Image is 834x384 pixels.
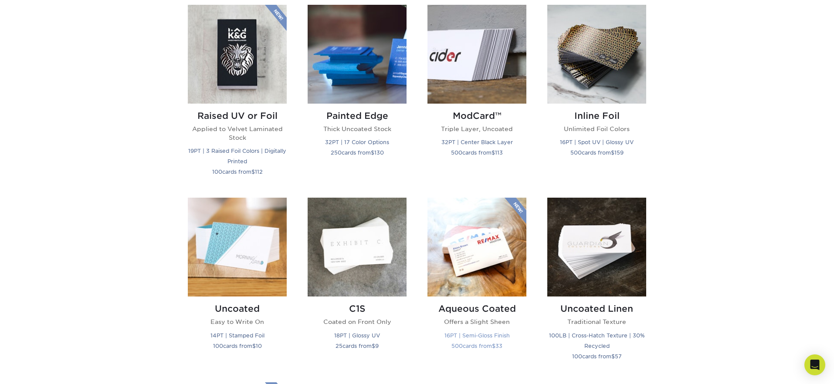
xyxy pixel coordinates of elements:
span: $ [611,353,615,360]
img: New Product [505,198,526,224]
p: Coated on Front Only [308,317,407,326]
small: 16PT | Spot UV | Glossy UV [560,139,634,145]
span: 57 [615,353,622,360]
h2: Painted Edge [308,111,407,121]
span: 9 [375,343,379,349]
small: 16PT | Semi-Gloss Finish [444,332,510,339]
span: 250 [331,149,342,156]
span: 25 [336,343,342,349]
span: $ [252,343,256,349]
a: Painted Edge Business Cards Painted Edge Thick Uncoated Stock 32PT | 17 Color Options 250cards fr... [308,5,407,188]
span: 10 [256,343,262,349]
span: 100 [212,168,222,175]
small: cards from [336,343,379,349]
span: $ [372,343,375,349]
a: Raised UV or Foil Business Cards Raised UV or Foil Applied to Velvet Laminated Stock 19PT | 3 Rai... [188,5,287,188]
h2: ModCard™ [427,111,526,121]
a: Inline Foil Business Cards Inline Foil Unlimited Foil Colors 16PT | Spot UV | Glossy UV 500cards ... [547,5,646,188]
small: 14PT | Stamped Foil [210,332,264,339]
a: C1S Business Cards C1S Coated on Front Only 18PT | Glossy UV 25cards from$9 [308,198,407,371]
img: Raised UV or Foil Business Cards [188,5,287,104]
h2: Aqueous Coated [427,303,526,314]
small: 100LB | Cross-Hatch Texture | 30% Recycled [549,332,645,349]
h2: Uncoated [188,303,287,314]
small: cards from [331,149,384,156]
span: 500 [570,149,582,156]
img: New Product [265,5,287,31]
img: Inline Foil Business Cards [547,5,646,104]
small: 32PT | Center Black Layer [441,139,513,145]
a: Aqueous Coated Business Cards Aqueous Coated Offers a Slight Sheen 16PT | Semi-Gloss Finish 500ca... [427,198,526,371]
img: ModCard™ Business Cards [427,5,526,104]
span: $ [492,149,495,156]
p: Easy to Write On [188,317,287,326]
iframe: Google Customer Reviews [2,357,74,381]
img: C1S Business Cards [308,198,407,296]
p: Unlimited Foil Colors [547,125,646,133]
small: cards from [451,343,502,349]
small: 18PT | Glossy UV [334,332,380,339]
img: Uncoated Business Cards [188,198,287,296]
span: 100 [572,353,582,360]
small: cards from [213,343,262,349]
small: 19PT | 3 Raised Foil Colors | Digitally Printed [188,148,286,165]
small: cards from [570,149,624,156]
small: cards from [212,168,263,175]
span: 112 [255,168,263,175]
small: cards from [572,353,622,360]
p: Traditional Texture [547,317,646,326]
p: Thick Uncoated Stock [308,125,407,133]
div: Open Intercom Messenger [804,354,825,375]
span: 33 [495,343,502,349]
h2: Inline Foil [547,111,646,121]
span: $ [492,343,495,349]
span: 100 [213,343,223,349]
span: 159 [614,149,624,156]
a: Uncoated Linen Business Cards Uncoated Linen Traditional Texture 100LB | Cross-Hatch Texture | 30... [547,198,646,371]
img: Aqueous Coated Business Cards [427,198,526,296]
span: 130 [374,149,384,156]
h2: Raised UV or Foil [188,111,287,121]
span: $ [251,168,255,175]
small: cards from [451,149,503,156]
img: Uncoated Linen Business Cards [547,198,646,296]
p: Triple Layer, Uncoated [427,125,526,133]
span: $ [611,149,614,156]
img: Painted Edge Business Cards [308,5,407,104]
span: 500 [451,149,462,156]
p: Applied to Velvet Laminated Stock [188,125,287,142]
small: 32PT | 17 Color Options [325,139,389,145]
h2: Uncoated Linen [547,303,646,314]
span: $ [371,149,374,156]
a: Uncoated Business Cards Uncoated Easy to Write On 14PT | Stamped Foil 100cards from$10 [188,198,287,371]
a: ModCard™ Business Cards ModCard™ Triple Layer, Uncoated 32PT | Center Black Layer 500cards from$113 [427,5,526,188]
h2: C1S [308,303,407,314]
p: Offers a Slight Sheen [427,317,526,326]
span: 113 [495,149,503,156]
span: 500 [451,343,463,349]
